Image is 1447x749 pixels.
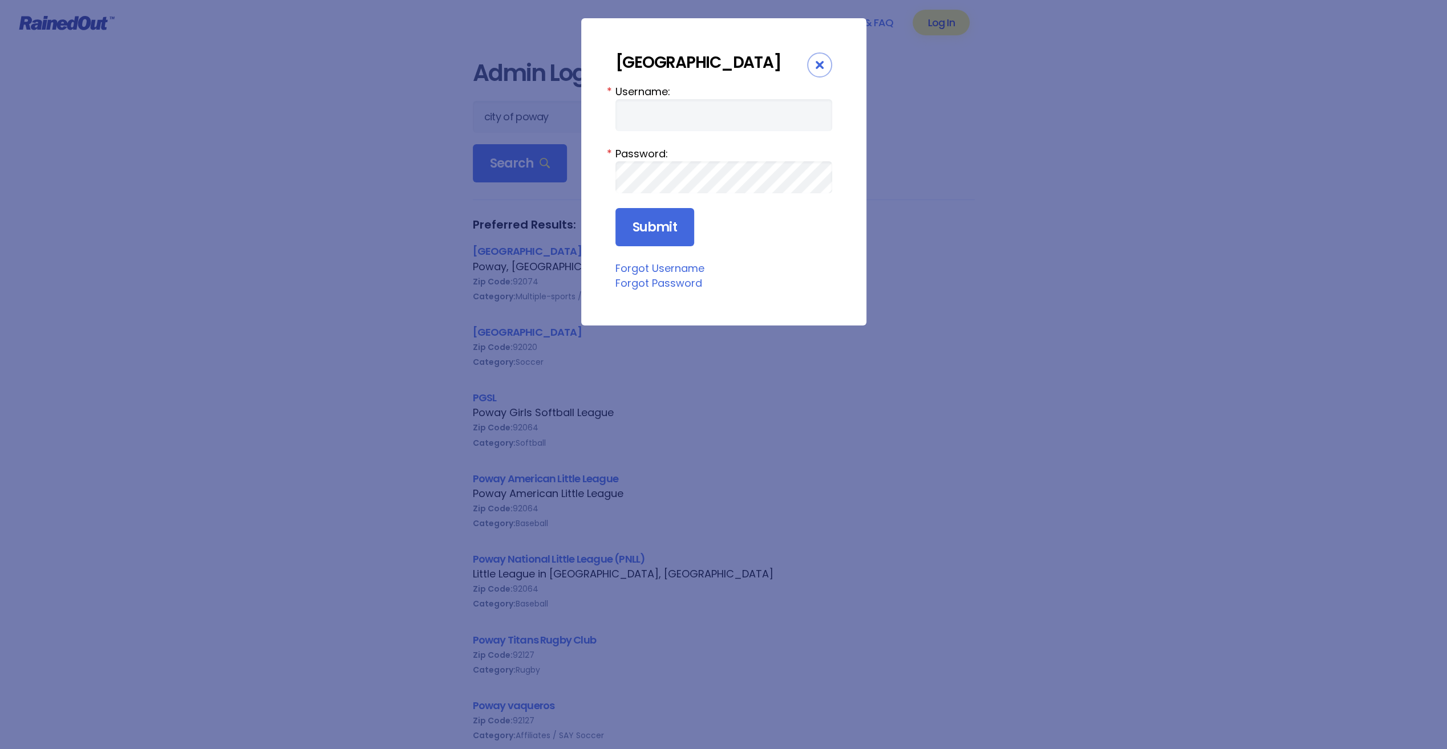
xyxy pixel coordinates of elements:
div: [GEOGRAPHIC_DATA] [615,52,807,72]
label: Password: [615,146,832,161]
div: Close [807,52,832,78]
label: Username: [615,84,832,99]
input: Submit [615,208,694,247]
a: Forgot Username [615,261,704,275]
a: Forgot Password [615,276,702,290]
